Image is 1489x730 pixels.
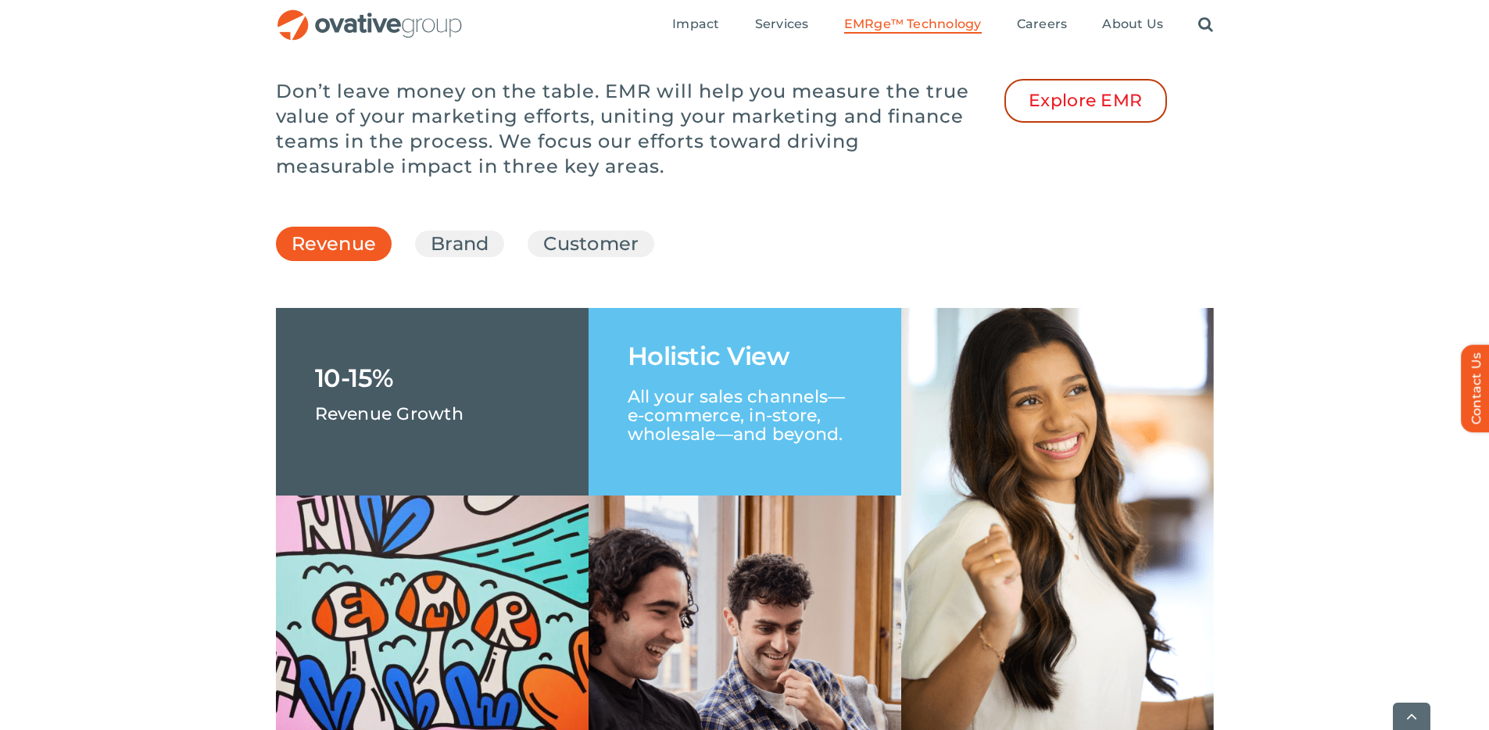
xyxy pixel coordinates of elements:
[844,16,982,32] span: EMRge™ Technology
[1004,79,1167,123] a: Explore EMR
[1102,16,1163,32] span: About Us
[672,16,719,34] a: Impact
[844,16,982,34] a: EMRge™ Technology
[1029,91,1143,111] span: Explore EMR
[276,8,464,23] a: OG_Full_horizontal_RGB
[1102,16,1163,34] a: About Us
[672,16,719,32] span: Impact
[543,231,639,257] a: Customer
[628,369,862,444] p: All your sales channels—e-commerce, in-store, wholesale—and beyond.
[755,16,809,32] span: Services
[315,391,464,422] p: Revenue Growth
[628,344,789,369] h1: Holistic View
[1017,16,1068,34] a: Careers
[315,366,394,391] h1: 10-15%
[431,231,489,257] a: Brand
[276,223,1214,265] ul: Post Filters
[1017,16,1068,32] span: Careers
[292,231,377,265] a: Revenue
[1198,16,1213,34] a: Search
[755,16,809,34] a: Services
[276,79,979,179] p: Don’t leave money on the table. EMR will help you measure the true value of your marketing effort...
